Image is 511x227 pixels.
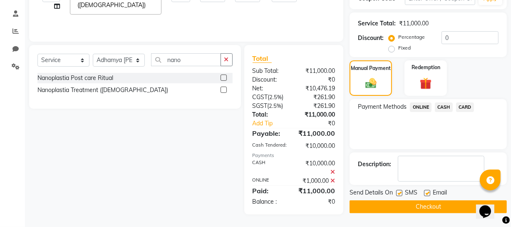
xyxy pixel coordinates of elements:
[405,188,417,199] span: SMS
[294,110,341,119] div: ₹11,000.00
[399,19,429,28] div: ₹11,000.00
[294,142,341,150] div: ₹10,000.00
[294,102,341,110] div: ₹261.90
[294,93,341,102] div: ₹261.90
[246,177,294,185] div: ONLINE
[253,93,268,101] span: CGST
[246,119,302,128] a: Add Tip
[476,194,503,219] iframe: chat widget
[433,188,447,199] span: Email
[292,186,341,196] div: ₹11,000.00
[246,197,294,206] div: Balance :
[398,44,411,52] label: Fixed
[362,77,380,90] img: _cash.svg
[269,102,282,109] span: 2.5%
[358,19,396,28] div: Service Total:
[37,74,113,82] div: Nanoplastia Post care Ritual
[435,102,453,112] span: CASH
[151,53,221,66] input: Search or Scan
[146,1,149,9] a: x
[294,197,341,206] div: ₹0
[294,177,341,185] div: ₹1,000.00
[292,128,341,138] div: ₹11,000.00
[294,159,341,177] div: ₹10,000.00
[246,102,294,110] div: ( )
[351,65,391,72] label: Manual Payment
[253,152,335,159] div: Payments
[398,33,425,41] label: Percentage
[302,119,341,128] div: ₹0
[37,86,168,95] div: Nanoplastia Treatment ([DEMOGRAPHIC_DATA])
[350,200,507,213] button: Checkout
[294,67,341,75] div: ₹11,000.00
[412,64,440,71] label: Redemption
[253,54,272,63] span: Total
[246,110,294,119] div: Total:
[410,102,432,112] span: ONLINE
[456,102,474,112] span: CARD
[416,76,435,91] img: _gift.svg
[246,75,294,84] div: Discount:
[358,160,391,169] div: Description:
[358,102,407,111] span: Payment Methods
[246,67,294,75] div: Sub Total:
[246,186,293,196] div: Paid:
[358,34,384,42] div: Discount:
[294,84,341,93] div: ₹10,476.19
[350,188,393,199] span: Send Details On
[246,128,293,138] div: Payable:
[270,94,282,100] span: 2.5%
[246,84,294,93] div: Net:
[294,75,341,84] div: ₹0
[246,142,294,150] div: Cash Tendered:
[246,93,294,102] div: ( )
[246,159,294,177] div: CASH
[253,102,268,110] span: SGST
